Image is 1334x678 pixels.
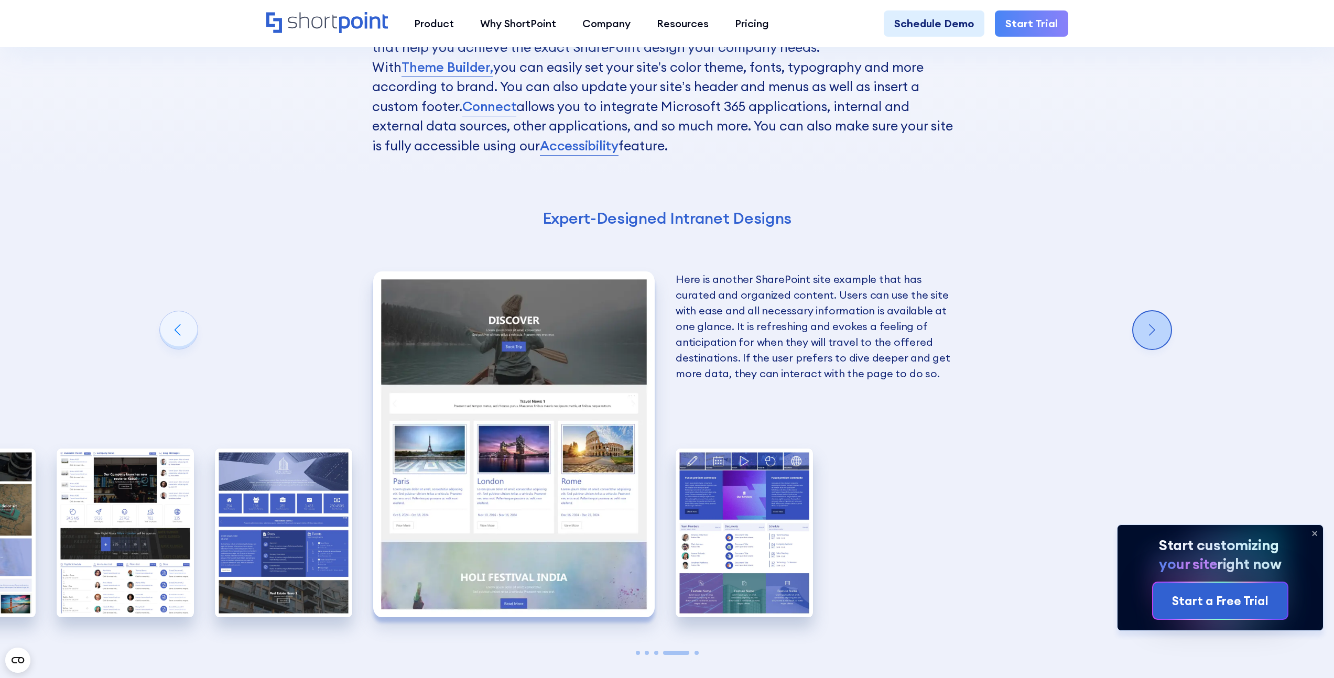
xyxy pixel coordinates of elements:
[645,651,649,655] span: Go to slide 2
[160,311,198,349] div: Previous slide
[401,10,467,37] a: Product
[884,10,984,37] a: Schedule Demo
[215,449,352,617] div: 3 / 5
[467,10,569,37] a: Why ShortPoint
[215,449,352,617] img: Internal SharePoint site example for company policy
[462,97,516,117] a: Connect
[57,449,194,617] img: HR SharePoint site example for Homepage
[663,651,689,655] span: Go to slide 4
[266,12,388,35] a: Home
[676,449,813,617] img: HR SharePoint site example for documents
[414,16,454,31] div: Product
[636,651,640,655] span: Go to slide 1
[695,651,699,655] span: Go to slide 5
[582,16,631,31] div: Company
[1282,628,1334,678] iframe: Chat Widget
[995,10,1068,37] a: Start Trial
[654,651,658,655] span: Go to slide 3
[373,271,655,617] img: SharePoint Communication site example for news
[5,648,30,673] button: Open CMP widget
[1172,592,1268,610] div: Start a Free Trial
[1133,311,1171,349] div: Next slide
[735,16,769,31] div: Pricing
[57,449,194,617] div: 2 / 5
[373,271,655,617] div: 4 / 5
[644,10,722,37] a: Resources
[540,136,619,156] a: Accessibility
[657,16,709,31] div: Resources
[402,58,493,78] a: Theme Builder,
[722,10,782,37] a: Pricing
[676,271,958,381] p: Here is another SharePoint site example that has curated and organized content. Users can use the...
[676,449,813,617] div: 5 / 5
[1153,583,1287,619] a: Start a Free Trial
[569,10,644,37] a: Company
[372,208,962,228] h4: Expert-Designed Intranet Designs
[480,16,556,31] div: Why ShortPoint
